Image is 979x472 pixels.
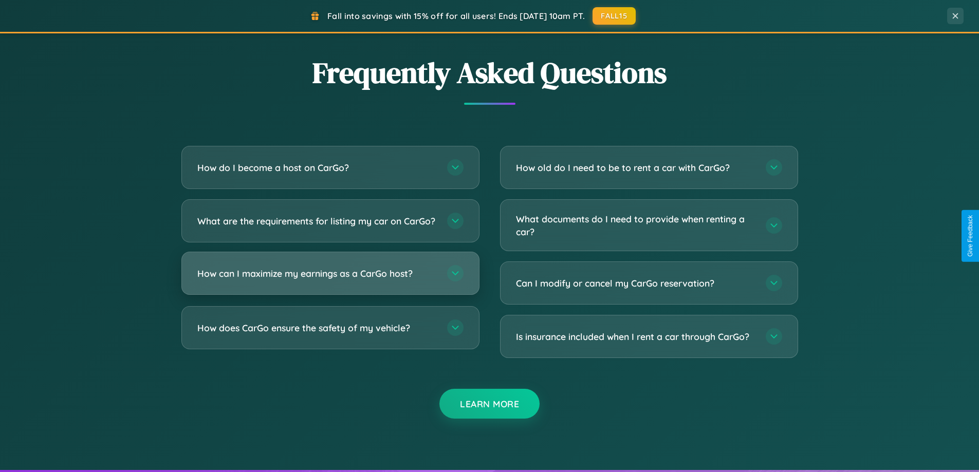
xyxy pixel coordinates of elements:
[197,161,437,174] h3: How do I become a host on CarGo?
[593,7,636,25] button: FALL15
[516,213,755,238] h3: What documents do I need to provide when renting a car?
[967,215,974,257] div: Give Feedback
[516,330,755,343] h3: Is insurance included when I rent a car through CarGo?
[516,161,755,174] h3: How old do I need to be to rent a car with CarGo?
[181,53,798,92] h2: Frequently Asked Questions
[197,215,437,228] h3: What are the requirements for listing my car on CarGo?
[197,267,437,280] h3: How can I maximize my earnings as a CarGo host?
[516,277,755,290] h3: Can I modify or cancel my CarGo reservation?
[327,11,585,21] span: Fall into savings with 15% off for all users! Ends [DATE] 10am PT.
[197,322,437,334] h3: How does CarGo ensure the safety of my vehicle?
[439,389,540,419] button: Learn More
